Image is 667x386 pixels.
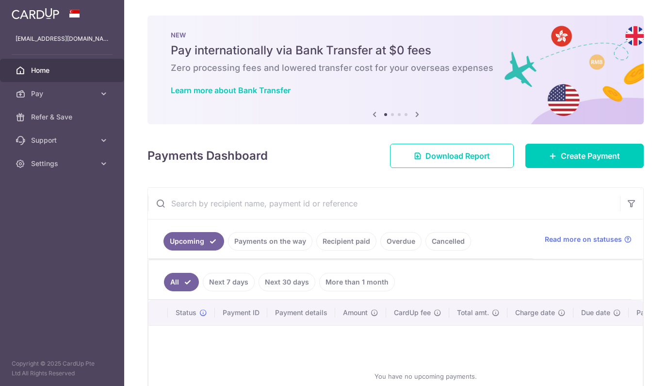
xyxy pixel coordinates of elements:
h4: Payments Dashboard [147,147,268,165]
span: Amount [343,308,368,318]
img: Bank transfer banner [147,16,644,124]
h6: Zero processing fees and lowered transfer cost for your overseas expenses [171,62,620,74]
a: Cancelled [425,232,471,251]
p: NEW [171,31,620,39]
a: Next 30 days [259,273,315,291]
span: Settings [31,159,95,168]
span: Total amt. [457,308,489,318]
a: More than 1 month [319,273,395,291]
a: Read more on statuses [545,235,632,244]
span: Refer & Save [31,112,95,122]
input: Search by recipient name, payment id or reference [148,188,620,219]
span: Pay [31,89,95,99]
a: Download Report [390,144,514,168]
a: Payments on the way [228,232,312,251]
span: Charge date [515,308,555,318]
a: Learn more about Bank Transfer [171,85,291,95]
span: Download Report [425,150,490,162]
th: Payment details [267,300,335,325]
span: Read more on statuses [545,235,622,244]
a: Create Payment [525,144,644,168]
span: CardUp fee [394,308,431,318]
h5: Pay internationally via Bank Transfer at $0 fees [171,43,620,58]
a: All [164,273,199,291]
span: Home [31,66,95,75]
a: Recipient paid [316,232,376,251]
span: Create Payment [561,150,620,162]
a: Upcoming [163,232,224,251]
img: CardUp [12,8,59,19]
a: Next 7 days [203,273,255,291]
a: Overdue [380,232,422,251]
span: Due date [581,308,610,318]
th: Payment ID [215,300,267,325]
span: Support [31,135,95,145]
span: Status [176,308,196,318]
p: [EMAIL_ADDRESS][DOMAIN_NAME] [16,34,109,44]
